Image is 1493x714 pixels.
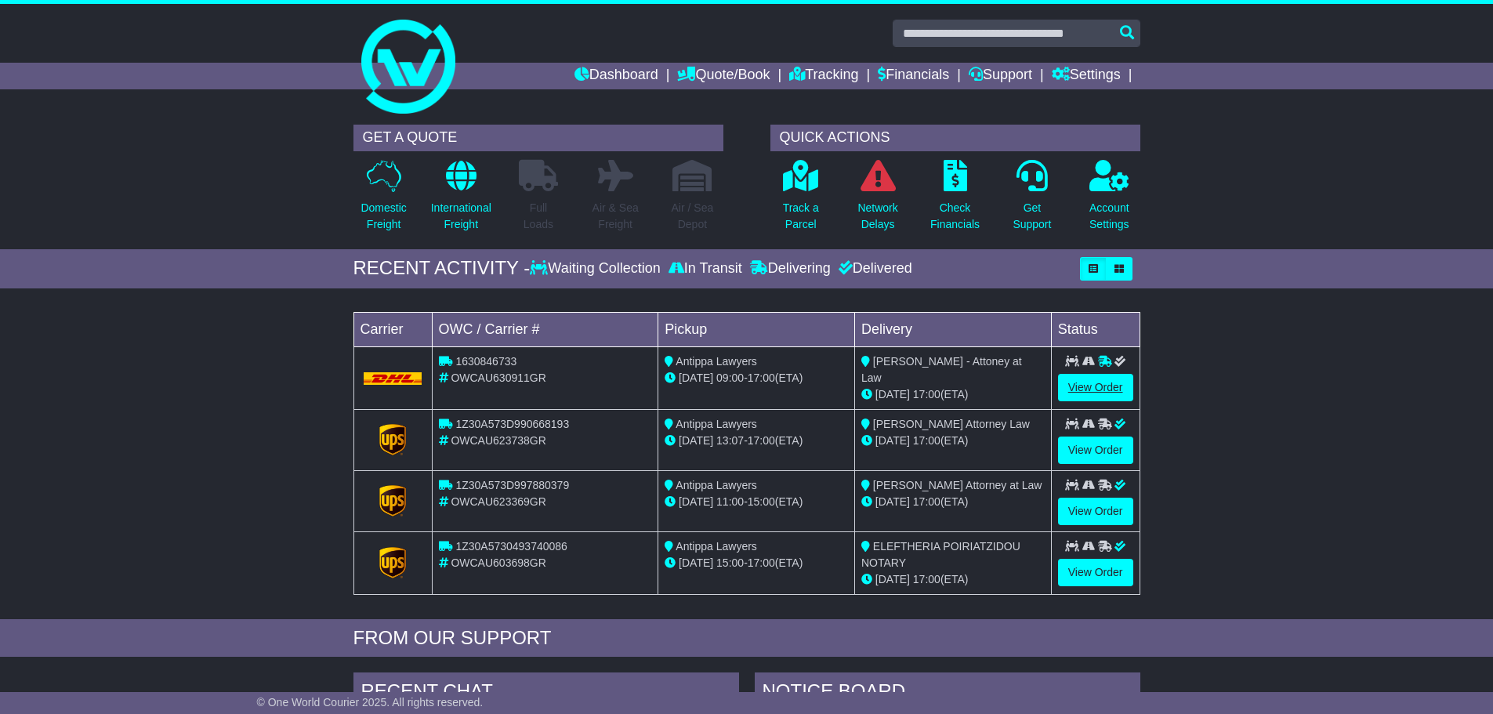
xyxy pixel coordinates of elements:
div: Delivered [835,260,912,277]
div: In Transit [665,260,746,277]
span: OWCAU623738GR [451,434,545,447]
span: [DATE] [679,434,713,447]
img: DHL.png [364,372,422,385]
span: 17:00 [913,573,940,585]
span: 17:00 [913,388,940,400]
span: 17:00 [748,434,775,447]
a: Dashboard [574,63,658,89]
span: 17:00 [913,495,940,508]
a: View Order [1058,559,1133,586]
a: View Order [1058,374,1133,401]
div: QUICK ACTIONS [770,125,1140,151]
div: (ETA) [861,494,1045,510]
span: [DATE] [679,495,713,508]
img: GetCarrierServiceLogo [379,424,406,455]
span: [PERSON_NAME] - Attoney at Law [861,355,1022,384]
a: Financials [878,63,949,89]
a: AccountSettings [1089,159,1130,241]
img: GetCarrierServiceLogo [379,485,406,516]
a: View Order [1058,437,1133,464]
span: OWCAU603698GR [451,556,545,569]
a: CheckFinancials [930,159,980,241]
span: 13:07 [716,434,744,447]
a: InternationalFreight [430,159,492,241]
img: GetCarrierServiceLogo [379,547,406,578]
div: FROM OUR SUPPORT [353,627,1140,650]
span: ELEFTHERIA POIRIATZIDOU NOTARY [861,540,1020,569]
p: Air & Sea Freight [592,200,639,233]
span: [DATE] [679,556,713,569]
span: 09:00 [716,371,744,384]
td: Delivery [854,312,1051,346]
span: Antippa Lawyers [676,418,757,430]
p: Account Settings [1089,200,1129,233]
a: DomesticFreight [360,159,407,241]
span: 15:00 [748,495,775,508]
span: Antippa Lawyers [676,540,757,553]
p: Domestic Freight [361,200,406,233]
span: Antippa Lawyers [676,355,757,368]
span: [PERSON_NAME] Attorney Law [873,418,1030,430]
p: Check Financials [930,200,980,233]
a: Quote/Book [677,63,770,89]
td: Carrier [353,312,432,346]
span: 1Z30A5730493740086 [455,540,567,553]
div: GET A QUOTE [353,125,723,151]
div: - (ETA) [665,433,848,449]
div: RECENT ACTIVITY - [353,257,531,280]
a: Tracking [789,63,858,89]
span: © One World Courier 2025. All rights reserved. [257,696,484,709]
div: (ETA) [861,571,1045,588]
p: Full Loads [519,200,558,233]
a: NetworkDelays [857,159,898,241]
span: 15:00 [716,556,744,569]
div: Waiting Collection [530,260,664,277]
div: - (ETA) [665,555,848,571]
td: OWC / Carrier # [432,312,658,346]
span: 1Z30A573D990668193 [455,418,569,430]
span: [DATE] [875,495,910,508]
a: Track aParcel [782,159,820,241]
div: (ETA) [861,433,1045,449]
p: Track a Parcel [783,200,819,233]
span: 1630846733 [455,355,516,368]
p: Get Support [1013,200,1051,233]
span: [DATE] [875,388,910,400]
td: Pickup [658,312,855,346]
a: Settings [1052,63,1121,89]
span: Antippa Lawyers [676,479,757,491]
p: Network Delays [857,200,897,233]
div: Delivering [746,260,835,277]
p: International Freight [431,200,491,233]
span: [DATE] [875,434,910,447]
a: View Order [1058,498,1133,525]
div: (ETA) [861,386,1045,403]
span: OWCAU623369GR [451,495,545,508]
span: 17:00 [748,371,775,384]
span: 11:00 [716,495,744,508]
p: Air / Sea Depot [672,200,714,233]
span: [DATE] [875,573,910,585]
div: - (ETA) [665,494,848,510]
a: GetSupport [1012,159,1052,241]
div: - (ETA) [665,370,848,386]
span: 17:00 [913,434,940,447]
a: Support [969,63,1032,89]
span: OWCAU630911GR [451,371,545,384]
span: [DATE] [679,371,713,384]
span: 17:00 [748,556,775,569]
td: Status [1051,312,1140,346]
span: 1Z30A573D997880379 [455,479,569,491]
span: [PERSON_NAME] Attorney at Law [873,479,1042,491]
